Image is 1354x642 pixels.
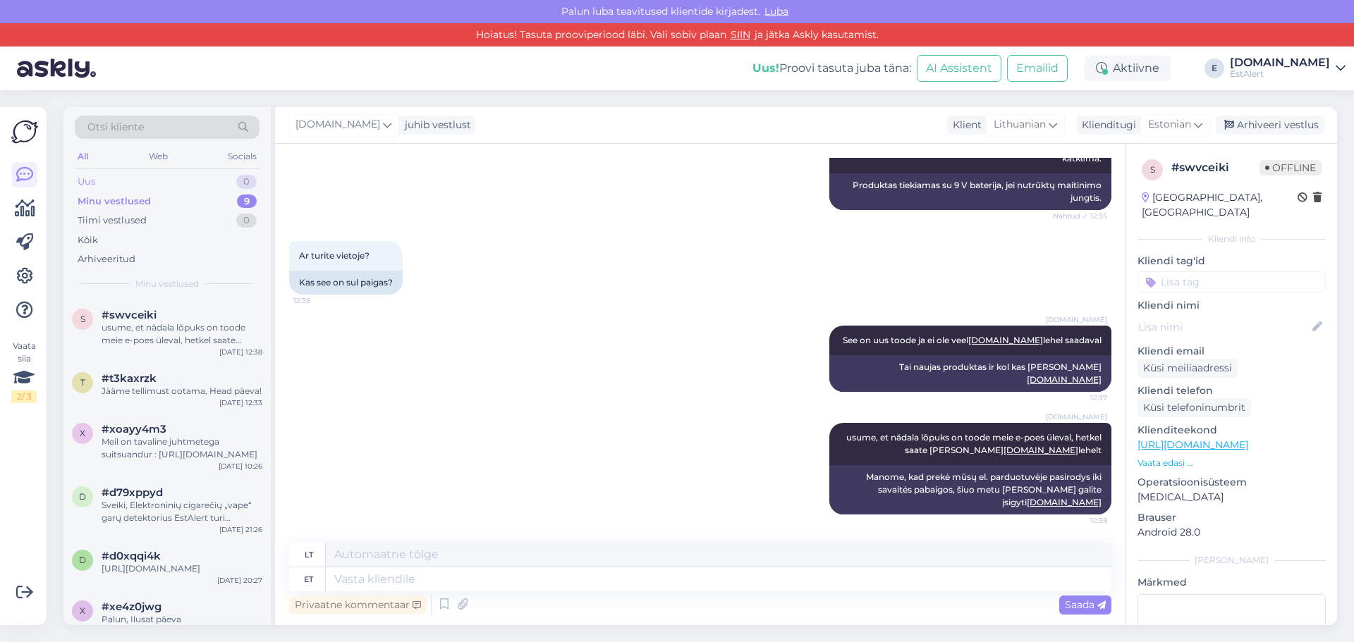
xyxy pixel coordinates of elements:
[1076,118,1136,132] div: Klienditugi
[1138,344,1326,359] p: Kliendi email
[1204,58,1224,78] div: E
[78,195,151,209] div: Minu vestlused
[80,605,85,616] span: x
[1216,116,1324,135] div: Arhiveeri vestlus
[1027,497,1102,507] a: [DOMAIN_NAME]
[829,173,1111,210] div: Produktas tiekiamas su 9 V baterija, jei nutrūktų maitinimo jungtis.
[102,309,157,321] span: #swvceiki
[225,147,260,166] div: Socials
[1260,160,1322,175] span: Offline
[1054,393,1107,403] span: 12:37
[947,118,982,132] div: Klient
[299,250,370,261] span: Ar turite vietoje?
[1150,164,1155,175] span: s
[289,595,427,615] div: Privaatne kommentaar
[1065,598,1106,611] span: Saada
[1085,56,1171,81] div: Aktiivne
[304,567,313,591] div: et
[1138,319,1310,335] input: Lisa nimi
[102,423,166,436] span: #xoayy4m3
[760,5,793,18] span: Luba
[843,335,1102,345] span: See on uus toode ja ei ole veel lehel saadaval
[1138,398,1251,417] div: Küsi telefoninumbrit
[917,55,1001,82] button: AI Assistent
[1138,254,1326,268] p: Kliendi tag'id
[1142,190,1298,220] div: [GEOGRAPHIC_DATA], [GEOGRAPHIC_DATA]
[219,397,262,408] div: [DATE] 12:33
[102,499,262,524] div: Sveiki, Elektroninių cigarečių „vape“ garų detektorius EstAlert turi komplektacijoje laidą?
[1138,490,1326,505] p: [MEDICAL_DATA]
[1138,298,1326,313] p: Kliendi nimi
[102,600,161,613] span: #xe4z0jwg
[236,214,257,228] div: 0
[237,195,257,209] div: 9
[1138,271,1326,292] input: Lisa tag
[219,524,262,535] div: [DATE] 21:26
[135,278,199,290] span: Minu vestlused
[87,120,144,135] span: Otsi kliente
[1138,475,1326,490] p: Operatsioonisüsteem
[80,377,85,388] span: t
[102,385,262,397] div: Jääme tellimust ootama, Head päeva!
[1138,457,1326,469] p: Vaata edasi ...
[1004,445,1078,455] a: [DOMAIN_NAME]
[1053,211,1107,221] span: Nähtud ✓ 12:35
[726,28,755,41] a: SIIN
[219,461,262,471] div: [DATE] 10:26
[102,550,161,562] span: #d0xqqi4k
[217,575,262,586] div: [DATE] 20:27
[293,295,346,306] span: 12:36
[1046,412,1107,422] span: [DOMAIN_NAME]
[1138,233,1326,245] div: Kliendi info
[1138,359,1238,378] div: Küsi meiliaadressi
[219,347,262,357] div: [DATE] 12:38
[1138,510,1326,525] p: Brauser
[289,271,403,295] div: Kas see on sul paigas?
[1138,554,1326,567] div: [PERSON_NAME]
[1007,55,1068,82] button: Emailid
[1148,117,1191,132] span: Estonian
[102,486,163,499] span: #d79xppyd
[102,613,262,626] div: Palun, Ilusat päeva
[75,147,91,166] div: All
[78,175,95,189] div: Uus
[78,233,98,247] div: Kõik
[1138,575,1326,590] p: Märkmed
[102,562,262,575] div: [URL][DOMAIN_NAME]
[11,340,37,403] div: Vaata siia
[102,372,157,385] span: #t3kaxrzk
[80,314,85,324] span: s
[846,432,1104,455] span: usume, et nädala lõpuks on toode meie e-poes üleval, hetkel saate [PERSON_NAME] lehelt
[1138,525,1326,540] p: Android 28.0
[1230,57,1330,68] div: [DOMAIN_NAME]
[1138,438,1248,451] a: [URL][DOMAIN_NAME]
[1046,314,1107,325] span: [DOMAIN_NAME]
[11,390,37,403] div: 2 / 3
[1230,68,1330,80] div: EstAlert
[146,147,171,166] div: Web
[1054,515,1107,526] span: 12:38
[78,214,147,228] div: Tiimi vestlused
[11,118,38,145] img: Askly Logo
[752,60,911,77] div: Proovi tasuta juba täna:
[79,491,86,502] span: d
[968,335,1043,345] a: [DOMAIN_NAME]
[994,117,1046,132] span: Lithuanian
[1171,159,1260,176] div: # swvceiki
[829,355,1111,392] div: Tai naujas produktas ir kol kas [PERSON_NAME]
[102,321,262,347] div: usume, et nädala lõpuks on toode meie e-poes üleval, hetkel saate [PERSON_NAME] [DOMAIN_NAME] lehelt
[399,118,471,132] div: juhib vestlust
[1138,383,1326,398] p: Kliendi telefon
[102,436,262,461] div: Meil on tavaline juhtmetega suitsuandur : [URL][DOMAIN_NAME]
[1138,423,1326,438] p: Klienditeekond
[295,117,380,132] span: [DOMAIN_NAME]
[1230,57,1346,80] a: [DOMAIN_NAME]EstAlert
[78,252,135,266] div: Arhiveeritud
[236,175,257,189] div: 0
[752,61,779,75] b: Uus!
[79,555,86,565] span: d
[1027,374,1102,385] a: [DOMAIN_NAME]
[305,543,313,567] div: lt
[829,465,1111,514] div: Manome, kad prekė mūsų el. parduotuvėje pasirodys iki savaitės pabaigos, šiuo metu [PERSON_NAME] ...
[80,428,85,438] span: x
